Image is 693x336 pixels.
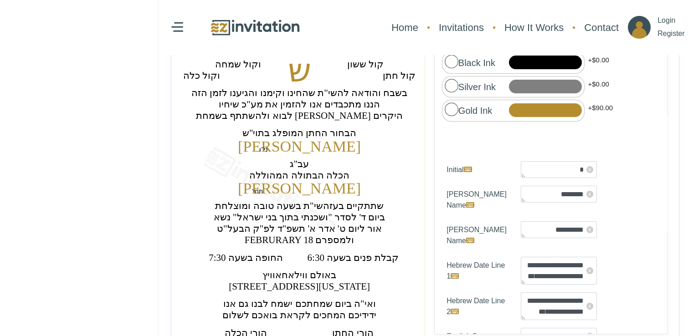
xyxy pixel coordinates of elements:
[440,221,513,249] label: [PERSON_NAME] Name
[219,99,380,110] text: ‏הננו מתכבדים אנו להזמין את מע"כ שיחיו‏
[440,161,513,178] label: Initial
[252,188,263,195] text: ‏תחי'‏
[585,100,616,122] div: +$90.00
[215,59,384,70] text: ‏קול ששון וקול שמחה‏
[223,298,375,309] text: ‏ואי"ה ביום שמחתכם ישמח לבנו גם אנו‏
[210,18,301,37] img: logo.png
[434,15,488,40] a: Invitations
[628,16,651,39] img: ico_account.png
[249,170,349,181] text: ‏הכלה הבתולה המהוללה‏
[586,267,593,274] span: x
[242,127,356,138] text: ‏הבחור החתן המופלג בתוי"ש‏
[191,87,407,98] text: ‏בשבח והודאה להשי"ת שהחינו וקימנו והגיענו לזמן הזה‏
[183,70,416,81] text: ‏קול חתן וקול כלה‏
[307,252,398,263] text: 6:30 קבלת פנים בשעה
[245,234,354,245] text: FEBRURARY 18 ולמספרם
[585,52,612,74] div: +$0.00
[238,180,361,197] text: ‏[PERSON_NAME]‏
[209,252,283,263] text: 7:30 החופה בשעה
[445,102,492,117] label: Gold Ink
[586,191,593,198] span: x
[445,79,458,92] input: Silver Ink
[215,200,384,211] text: ‏שתתקיים בעזהשי"ת בשעה טובה ומוצלחת‏
[445,55,458,68] input: Black Ink
[222,310,376,321] text: ‏ידידיכם המחכים לקראת בואכם לשלום‏
[586,226,593,233] span: x
[440,292,513,321] label: Hebrew Date Line 2
[440,257,513,285] label: Hebrew Date Line 1
[238,137,361,154] text: ‏[PERSON_NAME]‏
[585,76,612,98] div: +$0.00
[440,186,513,214] label: [PERSON_NAME] Name
[586,303,593,310] span: x
[259,146,268,153] text: ‏ני"ו‏
[655,300,684,327] iframe: chat widget
[196,110,403,121] text: ‏לבוא ולהשתתף בשמחת [PERSON_NAME] היקרים‏
[500,15,568,40] a: How It Works
[580,15,623,40] a: Contact
[586,166,593,173] span: x
[214,212,385,223] text: ‏ביום ד' לסדר "ושכנתי בתוך בני ישראל" נשא‏
[387,15,423,40] a: Home
[290,158,309,169] text: ‏עב"ג‏
[217,223,382,234] text: ‏אור ליום ט' אדר א' תשפ"ד לפ"ק הבעל"ט‏
[445,102,458,116] input: Gold Ink
[262,270,336,280] text: ‏באולם ווילאחאוויץ‏
[445,79,496,94] label: Silver Ink
[445,55,495,70] label: Black Ink
[229,281,370,292] text: [STREET_ADDRESS][US_STATE]
[657,14,685,41] p: Login Register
